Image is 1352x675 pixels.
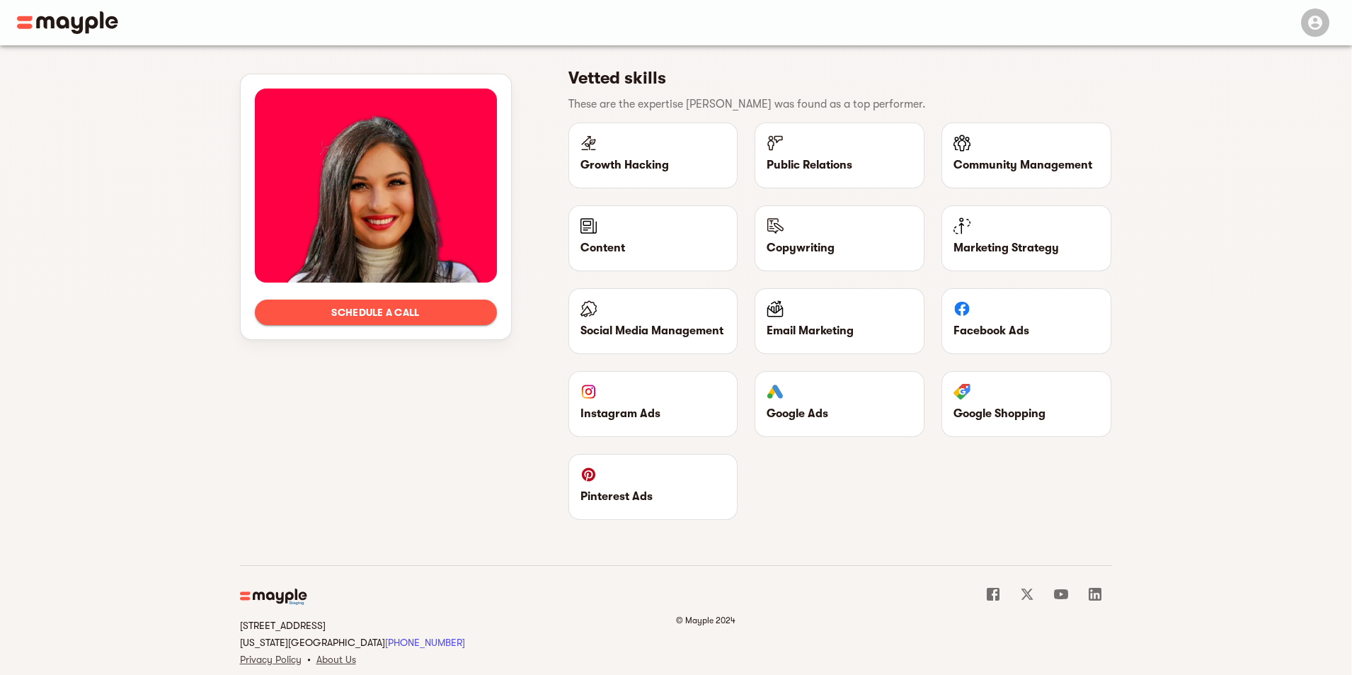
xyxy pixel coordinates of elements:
[568,96,1101,113] p: These are the expertise [PERSON_NAME] was found as a top performer.
[255,300,497,325] button: Schedule a call
[580,405,726,422] p: Instagram Ads
[767,405,912,422] p: Google Ads
[953,405,1099,422] p: Google Shopping
[385,637,465,648] a: [PHONE_NUMBER]
[767,239,912,256] p: Copywriting
[953,157,1099,174] p: Community Management
[17,11,118,34] img: Main logo
[240,654,302,665] a: Privacy Policy
[266,304,486,321] span: Schedule a call
[580,157,726,174] p: Growth Hacking
[580,322,726,339] p: Social Media Management
[953,239,1099,256] p: Marketing Strategy
[316,654,356,665] a: About Us
[580,488,726,505] p: Pinterest Ads
[953,322,1099,339] p: Facebook Ads
[307,654,311,665] span: •
[767,157,912,174] p: Public Relations
[580,239,726,256] p: Content
[1293,16,1335,27] span: Menu
[240,617,676,651] h6: [STREET_ADDRESS] [US_STATE][GEOGRAPHIC_DATA]
[240,589,309,606] img: Main logo
[676,616,735,625] span: © Mayple 2024
[767,322,912,339] p: Email Marketing
[568,67,1101,89] h5: Vetted skills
